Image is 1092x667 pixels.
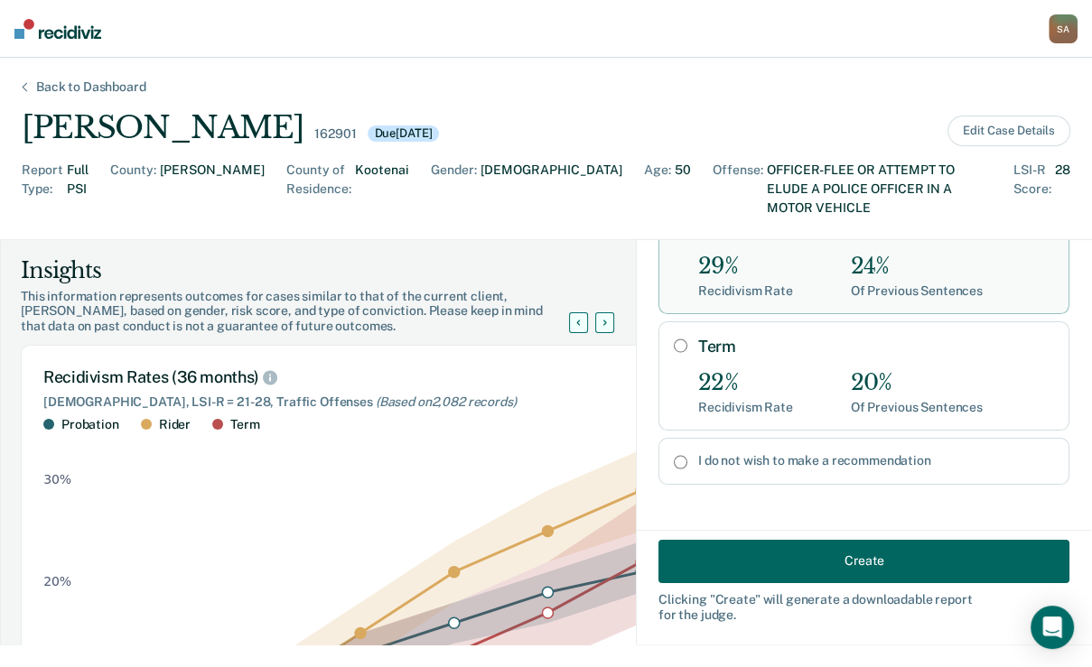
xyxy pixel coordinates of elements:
[43,394,679,410] div: [DEMOGRAPHIC_DATA], LSI-R = 21-28, Traffic Offenses
[713,161,763,218] div: Offense :
[368,125,440,142] div: Due [DATE]
[1031,606,1074,649] div: Open Intercom Messenger
[481,161,622,218] div: [DEMOGRAPHIC_DATA]
[947,116,1070,146] button: Edit Case Details
[851,370,983,396] div: 20%
[851,283,983,299] div: Of Previous Sentences
[43,473,71,487] text: 30%
[21,289,591,334] div: This information represents outcomes for cases similar to that of the current client, [PERSON_NAM...
[110,161,156,218] div: County :
[851,400,983,415] div: Of Previous Sentences
[159,417,191,432] div: Rider
[61,417,119,432] div: Probation
[658,540,1069,583] button: Create
[355,161,409,218] div: Kootenai
[22,109,303,146] div: [PERSON_NAME]
[658,592,1069,623] div: Clicking " Create " will generate a downloadable report for the judge.
[230,417,259,432] div: Term
[376,394,517,409] span: (Based on 2,082 records )
[21,256,591,285] div: Insights
[698,453,1054,468] label: I do not wish to make a recommendation
[675,161,691,218] div: 50
[160,161,265,218] div: [PERSON_NAME]
[698,283,793,299] div: Recidivism Rate
[1049,14,1078,43] button: SA
[1049,14,1078,43] div: S A
[14,19,101,39] img: Recidiviz
[1055,161,1070,218] div: 28
[767,161,992,218] div: OFFICER-FLEE OR ATTEMPT TO ELUDE A POLICE OFFICER IN A MOTOR VEHICLE
[67,161,89,218] div: Full PSI
[286,161,351,218] div: County of Residence :
[431,161,477,218] div: Gender :
[698,337,1054,357] label: Term
[22,161,63,218] div: Report Type :
[698,400,793,415] div: Recidivism Rate
[314,126,356,142] div: 162901
[851,254,983,280] div: 24%
[698,254,793,280] div: 29%
[698,370,793,396] div: 22%
[14,79,168,95] div: Back to Dashboard
[644,161,671,218] div: Age :
[43,367,679,387] div: Recidivism Rates (36 months)
[1013,161,1051,218] div: LSI-R Score :
[43,575,71,589] text: 20%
